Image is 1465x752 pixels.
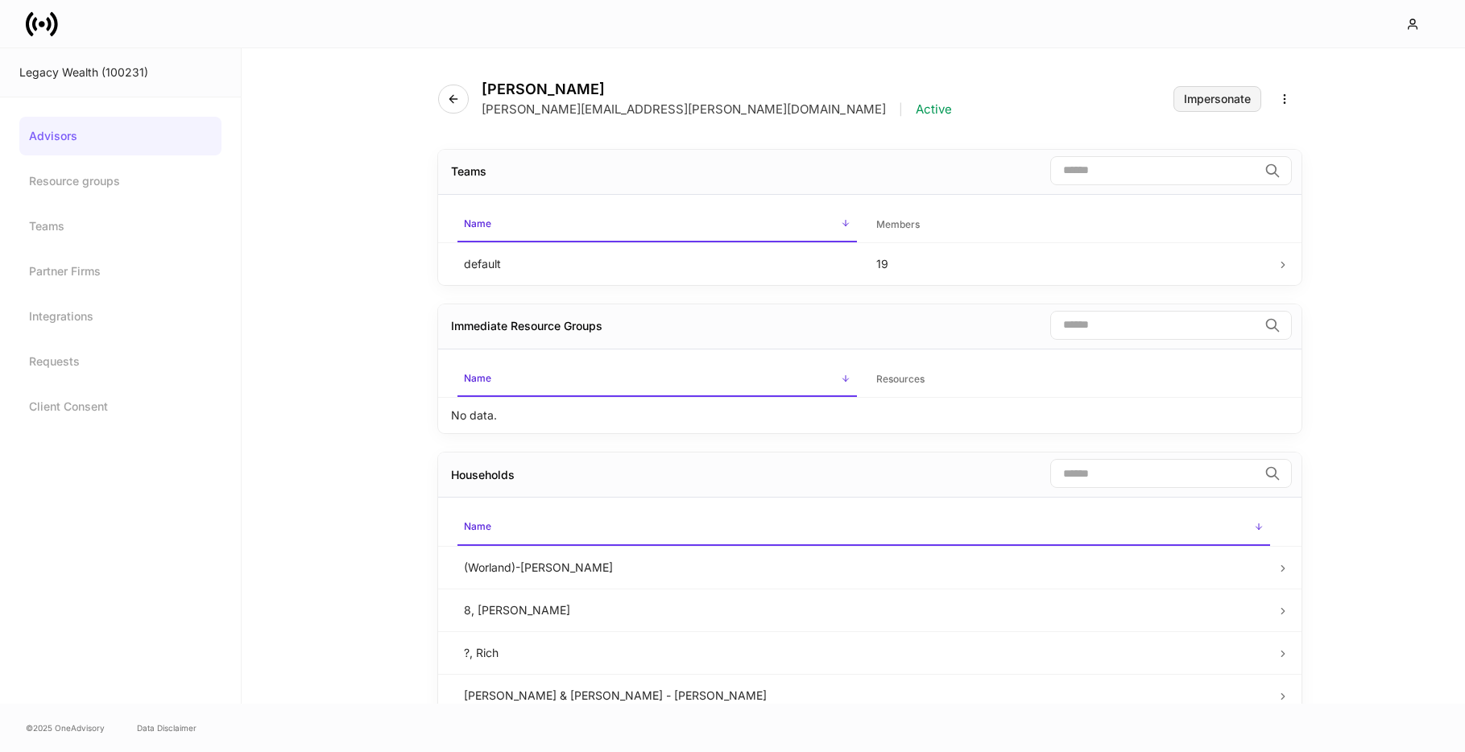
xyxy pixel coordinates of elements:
[1173,86,1261,112] button: Impersonate
[899,101,903,118] p: |
[451,467,515,483] div: Households
[482,81,952,98] h4: [PERSON_NAME]
[137,721,197,734] a: Data Disclaimer
[870,363,1270,396] span: Resources
[451,318,602,334] div: Immediate Resource Groups
[863,242,1277,285] td: 19
[451,631,1277,674] td: ?, Rich
[19,117,221,155] a: Advisors
[464,519,491,534] h6: Name
[457,362,858,397] span: Name
[457,208,858,242] span: Name
[870,209,1270,242] span: Members
[451,242,864,285] td: default
[916,101,952,118] p: Active
[19,297,221,336] a: Integrations
[451,546,1277,589] td: (Worland)-[PERSON_NAME]
[876,371,925,386] h6: Resources
[451,589,1277,631] td: 8, [PERSON_NAME]
[1184,93,1251,105] div: Impersonate
[19,387,221,426] a: Client Consent
[19,64,221,81] div: Legacy Wealth (100231)
[451,163,486,180] div: Teams
[19,252,221,291] a: Partner Firms
[464,216,491,231] h6: Name
[482,101,886,118] p: [PERSON_NAME][EMAIL_ADDRESS][PERSON_NAME][DOMAIN_NAME]
[19,162,221,200] a: Resource groups
[451,674,1277,717] td: [PERSON_NAME] & [PERSON_NAME] - [PERSON_NAME]
[26,721,105,734] span: © 2025 OneAdvisory
[451,407,497,424] p: No data.
[457,510,1270,545] span: Name
[464,370,491,386] h6: Name
[19,207,221,246] a: Teams
[876,217,920,232] h6: Members
[19,342,221,381] a: Requests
